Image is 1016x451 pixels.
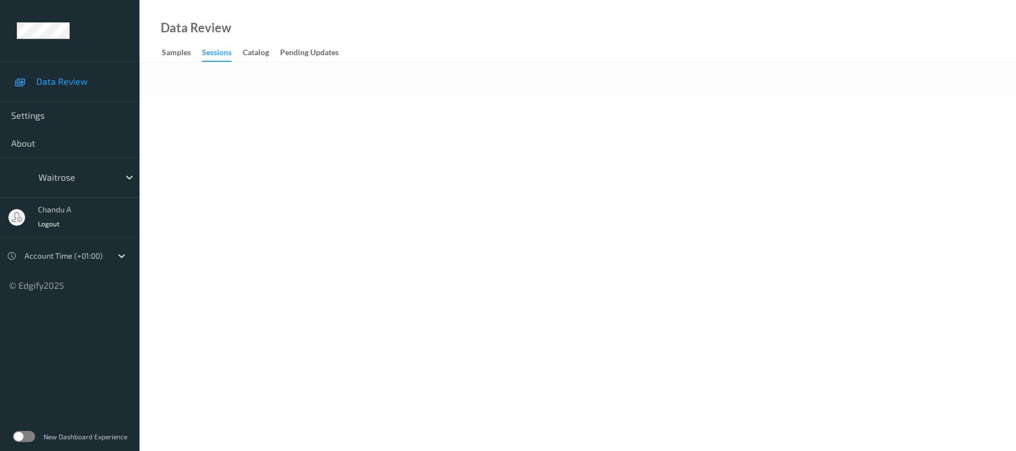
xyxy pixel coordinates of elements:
[280,45,350,61] a: Pending Updates
[243,47,269,61] div: Catalog
[162,47,191,61] div: Samples
[280,47,339,61] div: Pending Updates
[202,47,232,62] div: Sessions
[162,45,202,61] a: Samples
[202,45,243,62] a: Sessions
[161,22,231,33] div: Data Review
[243,45,280,61] a: Catalog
